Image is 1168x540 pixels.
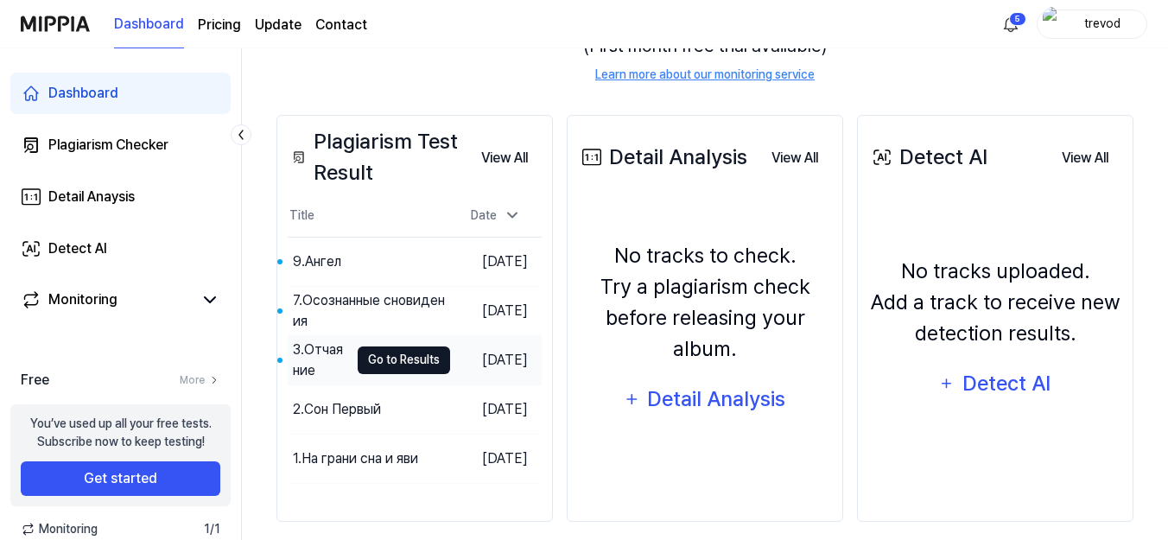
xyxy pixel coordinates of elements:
[578,240,832,365] div: No tracks to check. Try a plagiarism check before releasing your album.
[21,370,49,391] span: Free
[293,340,349,381] div: 3.Отчаяние
[467,141,542,175] button: View All
[10,228,231,270] a: Detect AI
[10,176,231,218] a: Detail Anaysis
[10,124,231,166] a: Plagiarism Checker
[48,238,107,259] div: Detect AI
[288,195,450,237] th: Title
[315,15,367,35] a: Contact
[928,363,1063,404] button: Detect AI
[48,83,118,104] div: Dashboard
[1037,10,1147,39] button: profiletrevod
[450,286,542,335] td: [DATE]
[293,399,381,420] div: 2.Сон Первый
[358,346,450,374] button: Go to Results
[758,141,832,175] button: View All
[450,237,542,286] td: [DATE]
[467,140,542,175] a: View All
[1048,140,1122,175] a: View All
[198,15,241,35] a: Pricing
[255,15,302,35] a: Update
[48,135,168,156] div: Plagiarism Checker
[464,201,528,230] div: Date
[758,140,832,175] a: View All
[1009,12,1026,26] div: 5
[293,290,450,332] div: 7.Осознанные сновидения
[30,415,212,451] div: You’ve used up all your free tests. Subscribe now to keep testing!
[10,73,231,114] a: Dashboard
[21,289,193,310] a: Monitoring
[293,251,341,272] div: 9.Ангел
[450,384,542,434] td: [DATE]
[595,66,815,84] a: Learn more about our monitoring service
[48,187,135,207] div: Detail Anaysis
[868,256,1122,349] div: No tracks uploaded. Add a track to receive new detection results.
[960,367,1052,400] div: Detect AI
[1048,141,1122,175] button: View All
[1043,7,1063,41] img: profile
[646,383,787,416] div: Detail Analysis
[1069,14,1136,33] div: trevod
[613,378,797,420] button: Detail Analysis
[293,448,418,469] div: 1.На грани сна и яви
[578,142,747,173] div: Detail Analysis
[1000,14,1021,35] img: 알림
[450,335,542,384] td: [DATE]
[21,461,220,496] button: Get started
[868,142,987,173] div: Detect AI
[114,1,184,48] a: Dashboard
[288,126,467,188] div: Plagiarism Test Result
[180,372,220,388] a: More
[21,520,98,538] span: Monitoring
[997,10,1025,38] button: 알림5
[204,520,220,538] span: 1 / 1
[450,434,542,483] td: [DATE]
[48,289,117,310] div: Monitoring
